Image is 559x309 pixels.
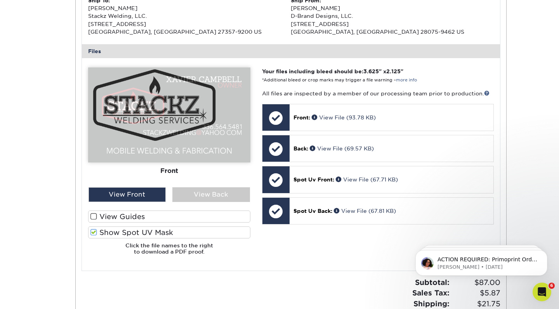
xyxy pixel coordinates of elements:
[172,187,250,202] div: View Back
[88,226,250,238] label: Show Spot UV Mask
[262,90,494,97] p: All files are inspected by a member of our processing team prior to production.
[549,283,555,289] span: 6
[452,288,500,299] span: $5.87
[334,208,396,214] a: View File (67.81 KB)
[82,44,500,58] div: Files
[533,283,551,301] iframe: Intercom live chat
[293,114,310,121] span: Front:
[310,145,374,152] a: View File (69.57 KB)
[336,176,398,183] a: View File (67.71 KB)
[404,234,559,288] iframe: Intercom notifications message
[293,145,308,152] span: Back:
[293,176,334,183] span: Spot Uv Front:
[412,288,450,297] strong: Sales Tax:
[413,299,450,308] strong: Shipping:
[363,68,379,74] span: 3.625
[262,68,403,74] strong: Your files including bleed should be: " x "
[88,242,250,261] h6: Click the file names to the right to download a PDF proof.
[312,114,376,121] a: View File (93.78 KB)
[89,187,166,202] div: View Front
[88,162,250,180] div: Front
[262,78,417,83] small: *Additional bleed or crop marks may trigger a file warning –
[293,208,332,214] span: Spot Uv Back:
[386,68,401,74] span: 2.125
[396,78,417,83] a: more info
[88,211,250,223] label: View Guides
